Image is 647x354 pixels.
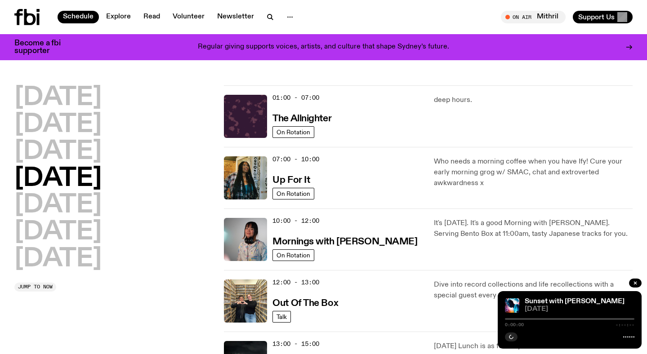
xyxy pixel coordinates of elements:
button: Jump to now [14,283,56,292]
a: Explore [101,11,136,23]
button: [DATE] [14,85,102,111]
a: Schedule [58,11,99,23]
span: 01:00 - 07:00 [272,93,319,102]
p: It's [DATE]. It's a good Morning with [PERSON_NAME]. Serving Bento Box at 11:00am, tasty Japanese... [434,218,633,239]
a: Talk [272,311,291,323]
span: 10:00 - 12:00 [272,217,319,225]
a: Read [138,11,165,23]
a: Mornings with [PERSON_NAME] [272,235,417,247]
img: Kana Frazer is smiling at the camera with her head tilted slightly to her left. She wears big bla... [224,218,267,261]
a: On Rotation [272,188,314,199]
button: [DATE] [14,139,102,164]
a: On Rotation [272,126,314,138]
a: Out Of The Box [272,297,338,308]
h3: Mornings with [PERSON_NAME] [272,237,417,247]
p: [DATE] Lunch is as fun as you are [434,341,633,352]
img: Simon Caldwell stands side on, looking downwards. He has headphones on. Behind him is a brightly ... [505,298,519,313]
span: 13:00 - 15:00 [272,340,319,348]
button: On AirMithril [501,11,566,23]
a: The Allnighter [272,112,331,124]
button: [DATE] [14,247,102,272]
span: [DATE] [525,306,634,313]
p: Who needs a morning coffee when you have Ify! Cure your early morning grog w/ SMAC, chat and extr... [434,156,633,189]
a: Sunset with [PERSON_NAME] [525,298,625,305]
a: Volunteer [167,11,210,23]
span: Talk [277,313,287,320]
button: Support Us [573,11,633,23]
button: [DATE] [14,193,102,218]
img: Ify - a Brown Skin girl with black braided twists, looking up to the side with her tongue stickin... [224,156,267,199]
a: Newsletter [212,11,259,23]
span: Jump to now [18,284,53,289]
span: -:--:-- [616,323,634,327]
h3: The Allnighter [272,114,331,124]
h3: Out Of The Box [272,299,338,308]
button: [DATE] [14,220,102,245]
span: On Rotation [277,252,310,258]
p: deep hours. [434,95,633,106]
span: Support Us [578,13,615,21]
h3: Become a fbi supporter [14,40,72,55]
p: Dive into record collections and life recollections with a special guest every week [434,279,633,301]
button: [DATE] [14,112,102,137]
span: On Rotation [277,128,310,135]
a: On Rotation [272,249,314,261]
span: 0:00:00 [505,323,524,327]
p: Regular giving supports voices, artists, and culture that shape Sydney’s future. [198,43,449,51]
span: 07:00 - 10:00 [272,155,319,164]
span: On Rotation [277,190,310,197]
a: Up For It [272,174,310,185]
span: 12:00 - 13:00 [272,278,319,287]
h3: Up For It [272,176,310,185]
button: [DATE] [14,166,102,191]
img: Matt and Kate stand in the music library and make a heart shape with one hand each. [224,279,267,323]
